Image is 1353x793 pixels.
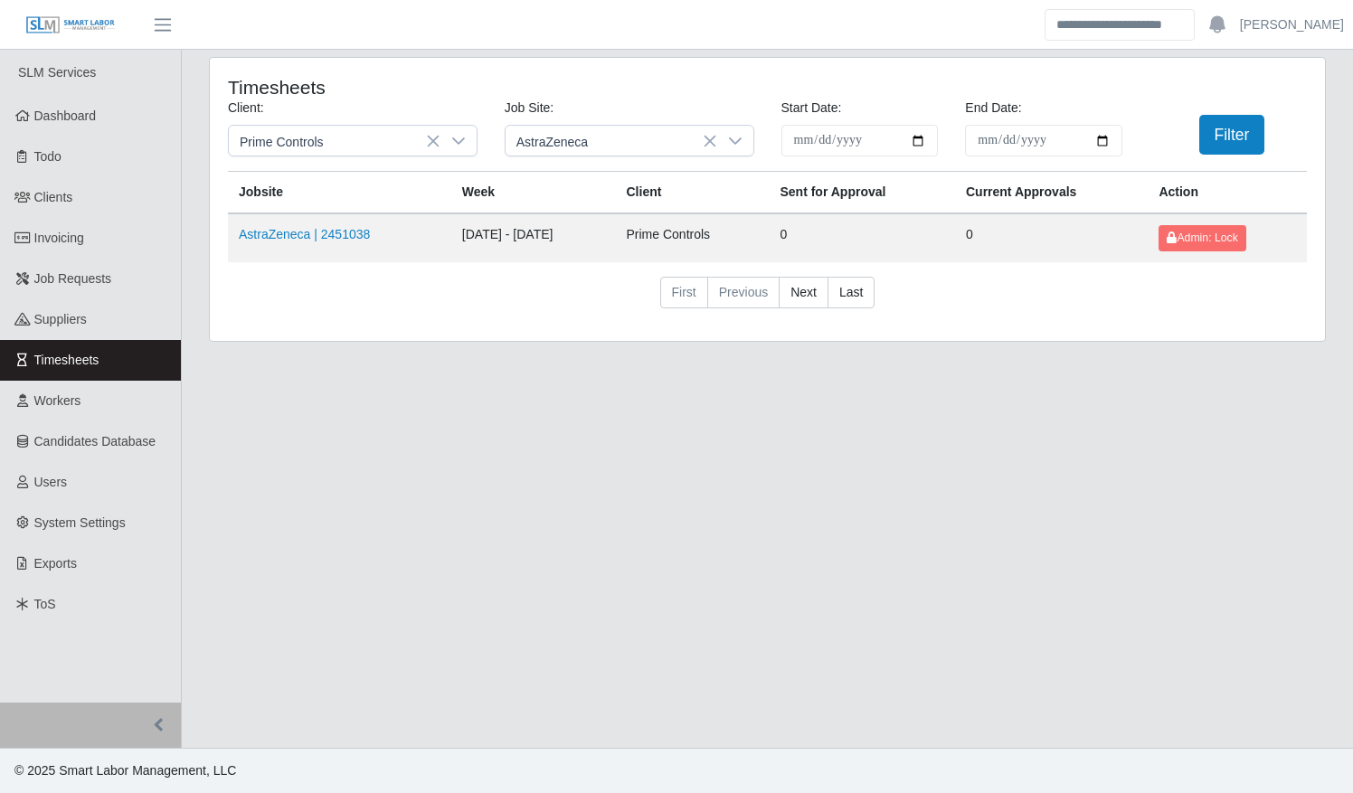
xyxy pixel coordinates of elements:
[955,213,1148,261] td: 0
[1045,9,1195,41] input: Search
[34,597,56,611] span: ToS
[34,515,126,530] span: System Settings
[769,213,954,261] td: 0
[505,99,553,118] label: Job Site:
[451,172,616,214] th: Week
[34,190,73,204] span: Clients
[229,126,440,156] span: Prime Controls
[1159,225,1245,250] button: Admin: Lock
[1199,115,1265,155] button: Filter
[228,99,264,118] label: Client:
[769,172,954,214] th: Sent for Approval
[616,172,770,214] th: Client
[34,353,99,367] span: Timesheets
[34,231,84,245] span: Invoicing
[955,172,1148,214] th: Current Approvals
[18,65,96,80] span: SLM Services
[228,172,451,214] th: Jobsite
[14,763,236,778] span: © 2025 Smart Labor Management, LLC
[34,434,156,448] span: Candidates Database
[34,109,97,123] span: Dashboard
[34,475,68,489] span: Users
[34,149,61,164] span: Todo
[34,312,87,326] span: Suppliers
[239,227,370,241] a: AstraZeneca | 2451038
[1167,231,1237,244] span: Admin: Lock
[828,277,875,309] a: Last
[965,99,1021,118] label: End Date:
[451,213,616,261] td: [DATE] - [DATE]
[506,126,717,156] span: AstraZeneca
[34,271,112,286] span: Job Requests
[228,277,1307,324] nav: pagination
[616,213,770,261] td: Prime Controls
[25,15,116,35] img: SLM Logo
[781,99,842,118] label: Start Date:
[228,76,662,99] h4: Timesheets
[779,277,828,309] a: Next
[34,556,77,571] span: Exports
[34,393,81,408] span: Workers
[1148,172,1307,214] th: Action
[1240,15,1344,34] a: [PERSON_NAME]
